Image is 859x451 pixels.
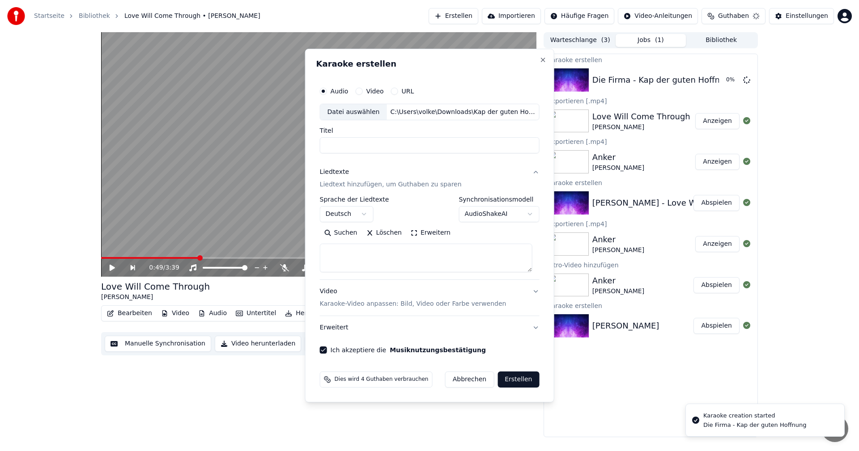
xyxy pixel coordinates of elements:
[320,226,362,240] button: Suchen
[320,280,540,316] button: VideoKaraoke-Video anpassen: Bild, Video oder Farbe verwenden
[320,104,387,120] div: Datei auswählen
[459,197,539,203] label: Synchronisationsmodell
[320,197,540,280] div: LiedtexteLiedtext hinzufügen, um Guthaben zu sparen
[390,347,486,353] button: Ich akzeptiere die
[445,371,494,388] button: Abbrechen
[331,88,349,94] label: Audio
[335,376,429,383] span: Dies wird 4 Guthaben verbrauchen
[320,181,462,190] p: Liedtext hinzufügen, um Guthaben zu sparen
[320,168,349,177] div: Liedtexte
[402,88,414,94] label: URL
[320,128,540,134] label: Titel
[320,287,506,309] div: Video
[361,226,406,240] button: Löschen
[320,197,389,203] label: Sprache der Liedtexte
[331,347,486,353] label: Ich akzeptiere die
[387,108,539,117] div: C:\Users\volke\Downloads\Kap der guten Hoffnung.mp3
[320,161,540,197] button: LiedtexteLiedtext hinzufügen, um Guthaben zu sparen
[406,226,455,240] button: Erweitern
[320,316,540,339] button: Erweitert
[498,371,539,388] button: Erstellen
[320,299,506,308] p: Karaoke-Video anpassen: Bild, Video oder Farbe verwenden
[366,88,383,94] label: Video
[316,60,543,68] h2: Karaoke erstellen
